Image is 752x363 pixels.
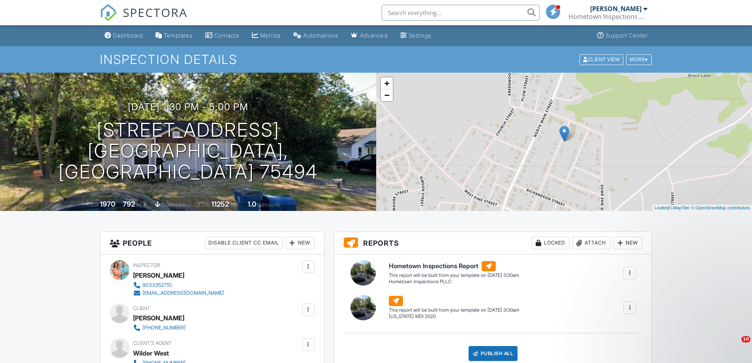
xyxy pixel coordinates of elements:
[389,313,519,320] div: [US_STATE] WDI 2020
[360,32,388,39] div: Advanced
[590,5,641,13] div: [PERSON_NAME]
[164,32,193,39] div: Templates
[205,237,283,249] div: Disable Client CC Email
[100,53,653,66] h1: Inspection Details
[381,89,393,101] a: Zoom out
[532,237,569,249] div: Locked
[133,289,224,297] a: [EMAIL_ADDRESS][DOMAIN_NAME]
[123,200,135,208] div: 792
[389,272,519,278] div: This report will be built from your template on [DATE] 3:00am
[286,237,315,249] div: New
[397,28,435,43] a: Settings
[133,312,184,324] div: [PERSON_NAME]
[101,28,146,43] a: Dashboard
[143,282,172,288] div: 9033352710
[257,202,280,208] span: bathrooms
[653,205,752,211] div: |
[389,278,519,285] div: Hometown Inspections PLLC
[389,307,519,313] div: This report will be built from your template on [DATE] 3:00am
[143,290,224,296] div: [EMAIL_ADDRESS][DOMAIN_NAME]
[100,232,324,254] h3: People
[161,202,186,208] span: crawlspace
[202,28,242,43] a: Contacts
[230,202,240,208] span: sq.ft.
[100,11,188,27] a: SPECTORA
[211,200,229,208] div: 11252
[613,237,642,249] div: New
[214,32,239,39] div: Contacts
[133,340,172,346] span: Client's Agent
[741,336,750,342] span: 10
[133,324,186,332] a: [PHONE_NUMBER]
[133,347,169,359] a: Wilder West
[290,28,341,43] a: Automations (Basic)
[133,305,150,311] span: Client
[334,232,652,254] h3: Reports
[248,200,256,208] div: 1.0
[136,202,147,208] span: sq. ft.
[409,32,431,39] div: Settings
[100,200,115,208] div: 1970
[113,32,143,39] div: Dashboard
[654,205,668,210] a: Leaflet
[469,346,518,361] div: Publish All
[669,205,690,210] a: © MapTiler
[381,77,393,89] a: Zoom in
[691,205,750,210] a: © OpenStreetMap contributors
[389,261,519,271] h6: Hometown Inspections Report
[123,4,188,21] span: SPECTORA
[606,32,648,39] div: Support Center
[572,237,610,249] div: Attach
[348,28,391,43] a: Advanced
[128,102,248,112] h3: [DATE] 1:30 pm - 5:00 pm
[382,5,540,21] input: Search everything...
[152,28,196,43] a: Templates
[725,336,744,355] iframe: Intercom live chat
[133,269,184,281] div: [PERSON_NAME]
[568,13,647,21] div: Hometown Inspections PLLC
[594,28,651,43] a: Support Center
[303,32,338,39] div: Automations
[579,54,623,65] div: Client View
[143,325,186,331] div: [PHONE_NUMBER]
[100,4,117,21] img: The Best Home Inspection Software - Spectora
[626,54,652,65] div: More
[90,202,99,208] span: Built
[13,120,364,182] h1: [STREET_ADDRESS] [GEOGRAPHIC_DATA], [GEOGRAPHIC_DATA] 75494
[133,262,160,268] span: Inspector
[260,32,281,39] div: Metrics
[249,28,284,43] a: Metrics
[193,202,210,208] span: Lot Size
[579,56,625,62] a: Client View
[133,281,224,289] a: 9033352710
